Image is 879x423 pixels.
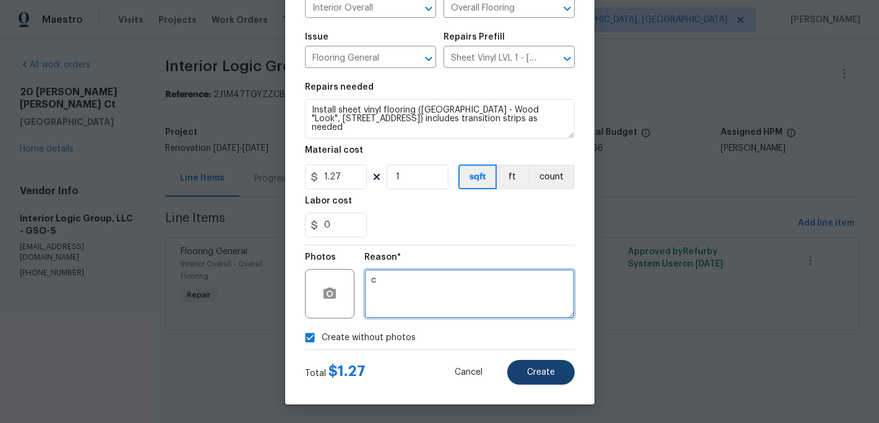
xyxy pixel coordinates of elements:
[328,364,366,378] span: $ 1.27
[559,50,576,67] button: Open
[528,164,575,189] button: count
[305,99,575,139] textarea: Install sheet vinyl flooring ([GEOGRAPHIC_DATA] - Wood "Look", [STREET_ADDRESS]) includes transit...
[305,33,328,41] h5: Issue
[322,331,416,344] span: Create without photos
[507,360,575,385] button: Create
[444,33,505,41] h5: Repairs Prefill
[497,164,528,189] button: ft
[305,83,374,92] h5: Repairs needed
[305,365,366,380] div: Total
[305,197,352,205] h5: Labor cost
[458,164,497,189] button: sqft
[364,269,575,318] textarea: c
[455,368,482,377] span: Cancel
[305,253,336,262] h5: Photos
[527,368,555,377] span: Create
[305,146,363,155] h5: Material cost
[435,360,502,385] button: Cancel
[364,253,401,262] h5: Reason*
[420,50,437,67] button: Open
